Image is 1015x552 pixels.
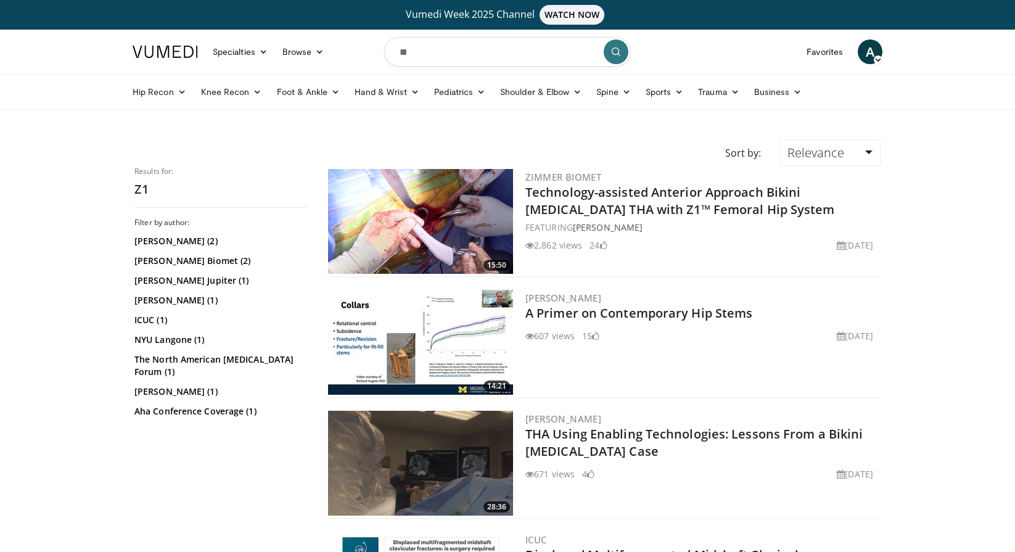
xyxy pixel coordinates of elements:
[134,405,304,418] a: Aha Conference Coverage (1)
[573,221,643,233] a: [PERSON_NAME]
[589,80,638,104] a: Spine
[525,221,878,234] div: FEATURING
[779,139,881,167] a: Relevance
[134,218,307,228] h3: Filter by author:
[638,80,691,104] a: Sports
[858,39,882,64] a: A
[427,80,493,104] a: Pediatrics
[799,39,850,64] a: Favorites
[328,411,513,516] a: 28:36
[205,39,275,64] a: Specialties
[525,184,835,218] a: Technology-assisted Anterior Approach Bikini [MEDICAL_DATA] THA with Z1™ Femoral Hip System
[134,255,304,267] a: [PERSON_NAME] Biomet (2)
[384,37,631,67] input: Search topics, interventions
[747,80,810,104] a: Business
[134,314,304,326] a: ICUC (1)
[134,353,304,378] a: The North American [MEDICAL_DATA] Forum (1)
[525,305,752,321] a: A Primer on Contemporary Hip Stems
[328,290,513,395] img: ec1fd2d8-53dd-4d83-a583-5d9726d6bd94.300x170_q85_crop-smart_upscale.jpg
[525,468,575,480] li: 671 views
[483,260,510,271] span: 15:50
[525,239,582,252] li: 2,862 views
[328,290,513,395] a: 14:21
[837,239,873,252] li: [DATE]
[525,426,863,459] a: THA Using Enabling Technologies: Lessons From a Bikini [MEDICAL_DATA] Case
[134,294,304,307] a: [PERSON_NAME] (1)
[582,329,599,342] li: 15
[194,80,269,104] a: Knee Recon
[540,5,605,25] span: WATCH NOW
[275,39,332,64] a: Browse
[134,167,307,176] p: Results for:
[134,5,881,25] a: Vumedi Week 2025 ChannelWATCH NOW
[134,181,307,197] h2: Z1
[347,80,427,104] a: Hand & Wrist
[328,169,513,274] a: 15:50
[525,413,601,425] a: [PERSON_NAME]
[483,381,510,392] span: 14:21
[125,80,194,104] a: Hip Recon
[525,292,601,304] a: [PERSON_NAME]
[493,80,589,104] a: Shoulder & Elbow
[328,411,513,516] img: 6f3f44d2-eca9-4ee1-b4bd-e1909878d1a6.300x170_q85_crop-smart_upscale.jpg
[525,329,575,342] li: 607 views
[716,139,770,167] div: Sort by:
[525,533,547,546] a: ICUC
[133,46,198,58] img: VuMedi Logo
[134,385,304,398] a: [PERSON_NAME] (1)
[582,468,594,480] li: 4
[837,329,873,342] li: [DATE]
[691,80,747,104] a: Trauma
[590,239,607,252] li: 24
[134,334,304,346] a: NYU Langone (1)
[269,80,348,104] a: Foot & Ankle
[787,144,844,161] span: Relevance
[134,235,304,247] a: [PERSON_NAME] (2)
[134,274,304,287] a: [PERSON_NAME] Jupiter (1)
[483,501,510,513] span: 28:36
[837,468,873,480] li: [DATE]
[328,169,513,274] img: 896f6787-b5f3-455d-928f-da3bb3055a34.png.300x170_q85_crop-smart_upscale.png
[525,171,601,183] a: Zimmer Biomet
